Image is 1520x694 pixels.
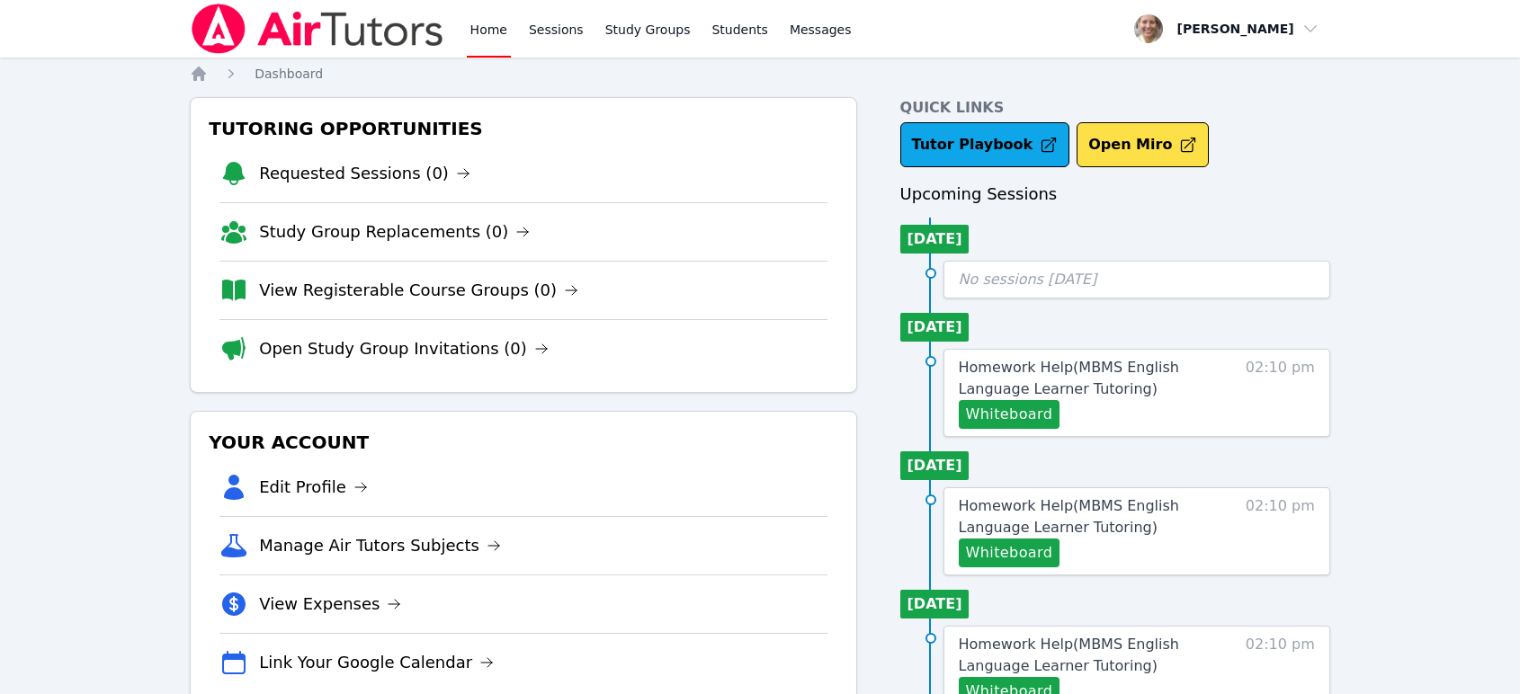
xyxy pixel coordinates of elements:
[959,636,1179,674] span: Homework Help ( MBMS English Language Learner Tutoring )
[900,313,970,342] li: [DATE]
[259,336,549,361] a: Open Study Group Invitations (0)
[959,538,1060,567] button: Whiteboard
[205,112,841,145] h3: Tutoring Opportunities
[900,97,1330,119] h4: Quick Links
[959,497,1179,536] span: Homework Help ( MBMS English Language Learner Tutoring )
[1077,122,1209,167] button: Open Miro
[959,357,1226,400] a: Homework Help(MBMS English Language Learner Tutoring)
[259,161,470,186] a: Requested Sessions (0)
[190,65,1330,83] nav: Breadcrumb
[900,590,970,618] li: [DATE]
[259,219,530,245] a: Study Group Replacements (0)
[1246,357,1315,429] span: 02:10 pm
[259,592,401,617] a: View Expenses
[255,67,323,81] span: Dashboard
[255,65,323,83] a: Dashboard
[900,451,970,480] li: [DATE]
[259,650,494,675] a: Link Your Google Calendar
[1246,495,1315,567] span: 02:10 pm
[900,225,970,254] li: [DATE]
[959,359,1179,397] span: Homework Help ( MBMS English Language Learner Tutoring )
[959,495,1226,538] a: Homework Help(MBMS English Language Learner Tutoring)
[205,426,841,458] h3: Your Account
[259,475,368,500] a: Edit Profile
[900,122,1070,167] a: Tutor Playbook
[259,278,578,303] a: View Registerable Course Groups (0)
[959,271,1097,288] span: No sessions [DATE]
[790,21,852,39] span: Messages
[190,4,444,54] img: Air Tutors
[959,634,1226,677] a: Homework Help(MBMS English Language Learner Tutoring)
[959,400,1060,429] button: Whiteboard
[259,533,501,558] a: Manage Air Tutors Subjects
[900,182,1330,207] h3: Upcoming Sessions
